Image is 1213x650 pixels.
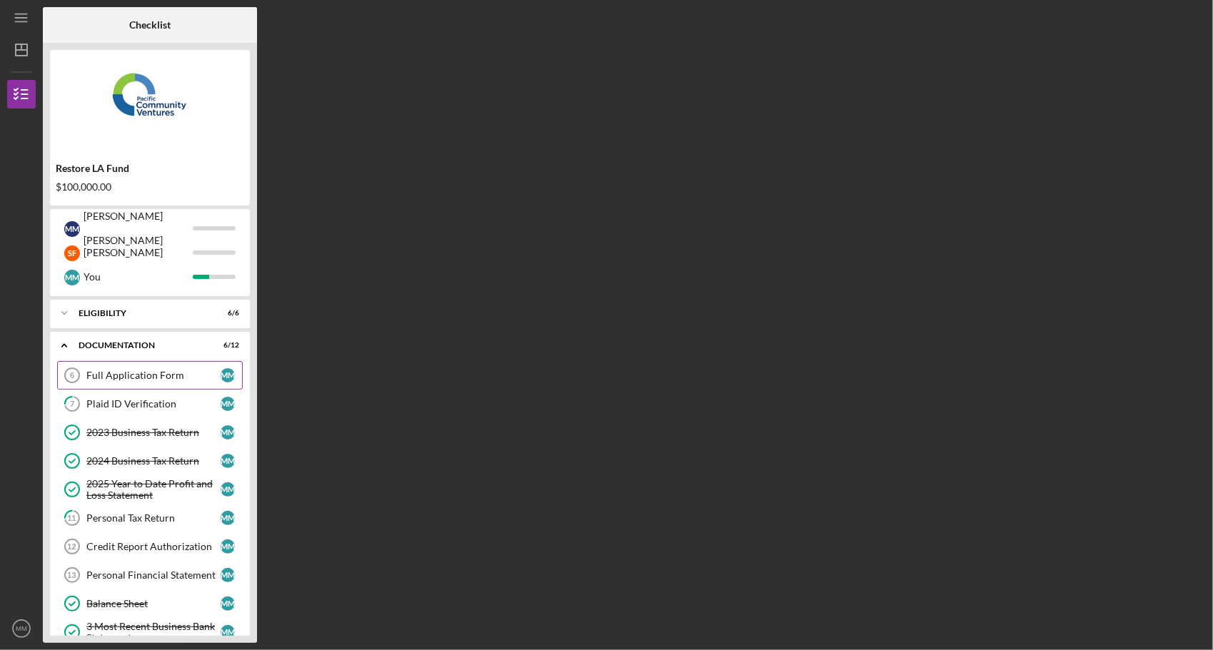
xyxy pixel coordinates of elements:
a: 12Credit Report AuthorizationMM [57,532,243,561]
a: 2024 Business Tax ReturnMM [57,447,243,475]
div: [PERSON_NAME] [PERSON_NAME] [84,204,193,253]
div: M M [221,368,235,382]
img: Product logo [50,57,250,143]
a: 3 Most Recent Business Bank StatementsMM [57,618,243,646]
div: $100,000.00 [56,181,244,193]
div: Balance Sheet [86,598,221,609]
tspan: 7 [70,400,75,409]
div: M M [221,397,235,411]
div: Eligibility [79,309,203,318]
div: M M [221,625,235,639]
div: M M [221,539,235,554]
div: Plaid ID Verification [86,398,221,410]
div: 2025 Year to Date Profit and Loss Statement [86,478,221,501]
div: Restore LA Fund [56,163,244,174]
a: 13Personal Financial StatementMM [57,561,243,589]
div: M M [221,596,235,611]
div: M M [221,482,235,497]
a: Balance SheetMM [57,589,243,618]
div: M M [64,270,80,285]
tspan: 6 [70,371,74,380]
a: 2023 Business Tax ReturnMM [57,418,243,447]
a: 2025 Year to Date Profit and Loss StatementMM [57,475,243,504]
div: [PERSON_NAME] [84,240,193,265]
div: Credit Report Authorization [86,541,221,552]
div: Personal Tax Return [86,512,221,524]
div: Personal Financial Statement [86,569,221,581]
a: 11Personal Tax ReturnMM [57,504,243,532]
div: M M [221,511,235,525]
div: 6 / 6 [213,309,239,318]
div: 6 / 12 [213,341,239,350]
a: 7Plaid ID VerificationMM [57,390,243,418]
tspan: 13 [67,571,76,579]
div: M M [221,568,235,582]
div: 2023 Business Tax Return [86,427,221,438]
div: Full Application Form [86,370,221,381]
div: S F [64,245,80,261]
div: Documentation [79,341,203,350]
div: M M [221,425,235,440]
div: M M [64,221,80,237]
tspan: 11 [68,514,76,523]
button: MM [7,614,36,643]
tspan: 12 [67,542,76,551]
div: You [84,265,193,289]
div: 2024 Business Tax Return [86,455,221,467]
div: 3 Most Recent Business Bank Statements [86,621,221,644]
div: M M [221,454,235,468]
b: Checklist [129,19,171,31]
text: MM [16,625,27,633]
a: 6Full Application FormMM [57,361,243,390]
